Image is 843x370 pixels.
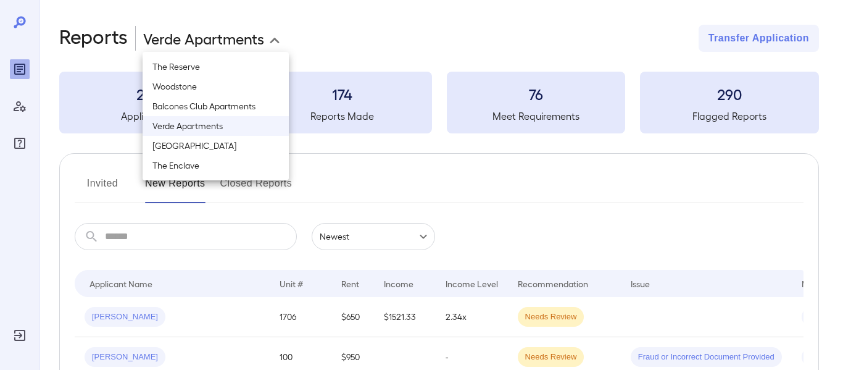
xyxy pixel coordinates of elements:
li: Verde Apartments [143,116,289,136]
li: The Reserve [143,57,289,77]
li: Woodstone [143,77,289,96]
li: Balcones Club Apartments [143,96,289,116]
li: The Enclave [143,156,289,175]
li: [GEOGRAPHIC_DATA] [143,136,289,156]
